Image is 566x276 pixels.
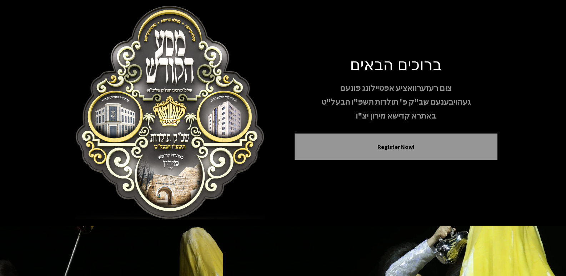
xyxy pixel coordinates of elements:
p: געהויבענעם שב"ק פ' תולדות תשפ"ו הבעל"ט [295,96,497,108]
h1: ברוכים הבאים [295,54,497,73]
img: Meron Toldos Logo [69,6,272,220]
p: באתרא קדישא מירון יצ"ו [295,110,497,122]
p: צום רעזערוואציע אפטיילונג פונעם [295,82,497,94]
button: Register Now! [304,142,489,151]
